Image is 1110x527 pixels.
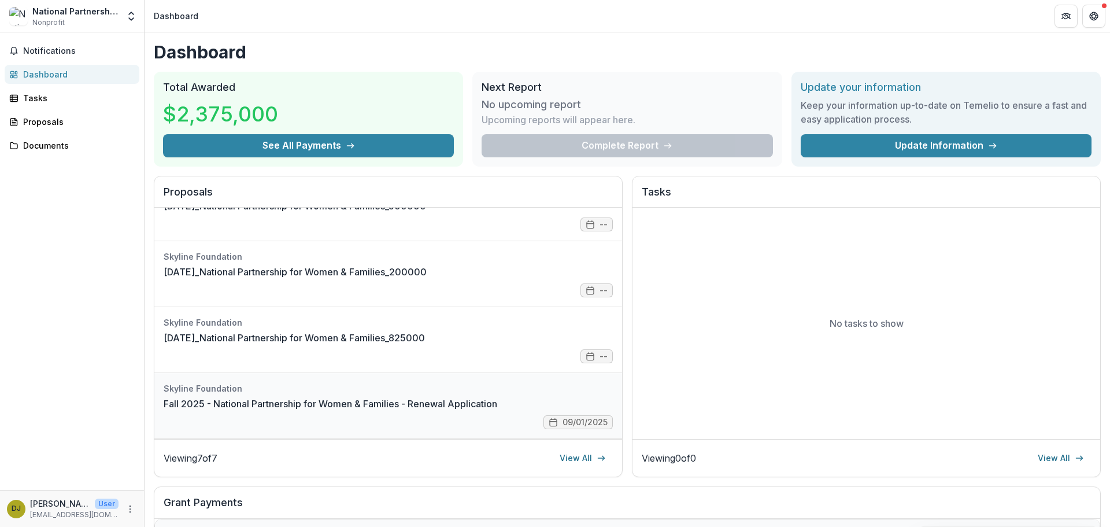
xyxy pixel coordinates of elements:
a: Proposals [5,112,139,131]
span: Notifications [23,46,135,56]
a: Tasks [5,89,139,108]
div: Documents [23,139,130,152]
p: Viewing 0 of 0 [642,451,696,465]
h2: Proposals [164,186,613,208]
p: User [95,499,119,509]
p: Upcoming reports will appear here. [482,113,635,127]
button: Get Help [1082,5,1105,28]
img: National Partnership for Women & Families [9,7,28,25]
h2: Update your information [801,81,1091,94]
h2: Total Awarded [163,81,454,94]
a: Dashboard [5,65,139,84]
button: More [123,502,137,516]
a: [DATE]_National Partnership for Women & Families_825000 [164,331,425,345]
div: National Partnership for Women & Families [32,5,119,17]
a: [DATE]_National Partnership for Women & Families_200000 [164,265,427,279]
p: [EMAIL_ADDRESS][DOMAIN_NAME] [30,510,119,520]
div: Proposals [23,116,130,128]
a: View All [1031,449,1091,467]
div: Dashboard [23,68,130,80]
p: Viewing 7 of 7 [164,451,217,465]
nav: breadcrumb [149,8,203,24]
h3: Keep your information up-to-date on Temelio to ensure a fast and easy application process. [801,98,1091,126]
h3: No upcoming report [482,98,581,111]
button: See All Payments [163,134,454,157]
p: No tasks to show [830,316,904,330]
button: Open entity switcher [123,5,139,28]
a: View All [553,449,613,467]
h2: Tasks [642,186,1091,208]
span: Nonprofit [32,17,65,28]
div: Tasks [23,92,130,104]
a: Update Information [801,134,1091,157]
h1: Dashboard [154,42,1101,62]
a: Documents [5,136,139,155]
h2: Next Report [482,81,772,94]
button: Notifications [5,42,139,60]
a: Fall 2025 - National Partnership for Women & Families - Renewal Application [164,397,497,411]
h3: $2,375,000 [163,98,278,130]
button: Partners [1054,5,1078,28]
div: Danielle Hosein Johnson [12,505,21,513]
h2: Grant Payments [164,496,1091,518]
p: [PERSON_NAME] [30,497,90,510]
div: Dashboard [154,10,198,22]
a: [DATE]_National Partnership for Women & Families_500000 [164,199,426,213]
